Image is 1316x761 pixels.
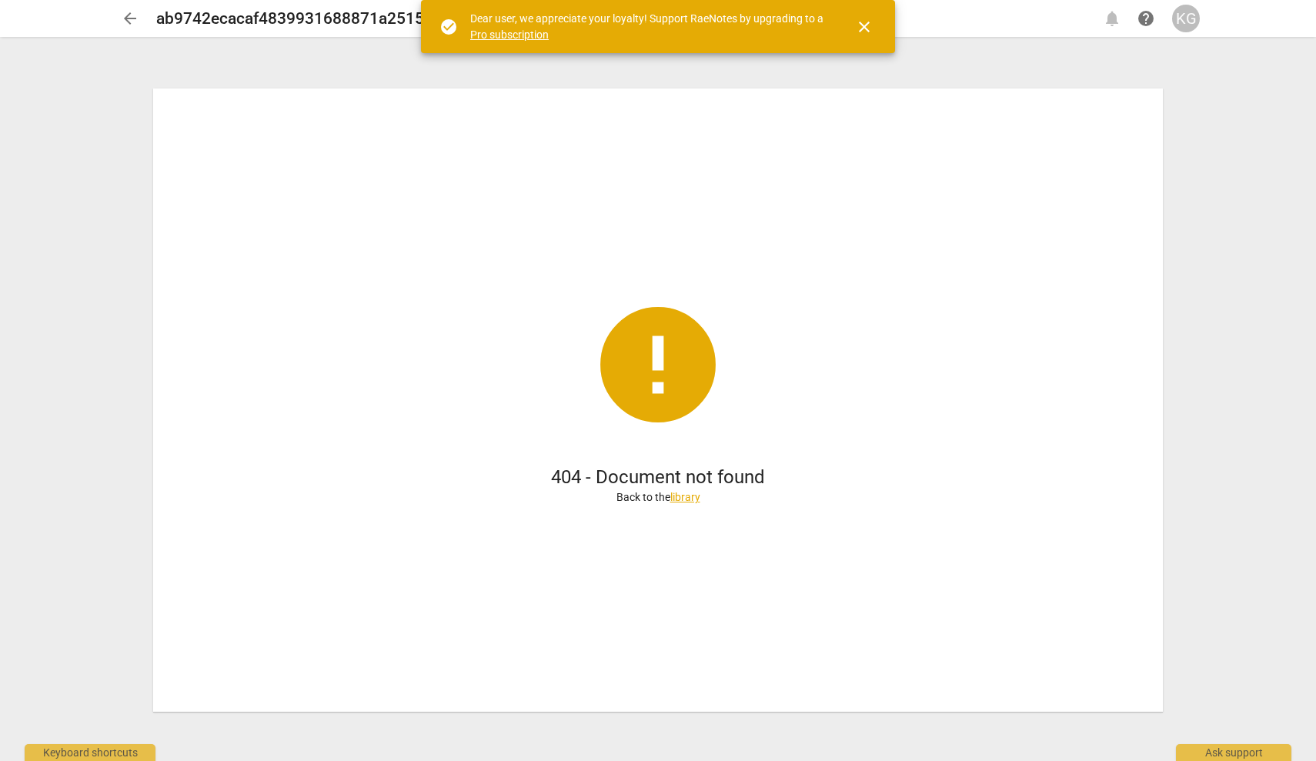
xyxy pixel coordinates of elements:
p: Back to the [616,489,700,506]
span: check_circle [439,18,458,36]
h1: 404 - Document not found [551,465,765,490]
button: KG [1172,5,1200,32]
span: help [1137,9,1155,28]
span: close [855,18,873,36]
div: Ask support [1176,744,1291,761]
a: Pro subscription [470,28,549,41]
h2: ab9742ecacaf4839931688871a2515b6 [156,9,443,28]
a: Help [1132,5,1160,32]
a: library [670,491,700,503]
div: Dear user, we appreciate your loyalty! Support RaeNotes by upgrading to a [470,11,827,42]
div: Keyboard shortcuts [25,744,155,761]
button: Close [846,8,883,45]
span: arrow_back [121,9,139,28]
span: error [589,295,727,434]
